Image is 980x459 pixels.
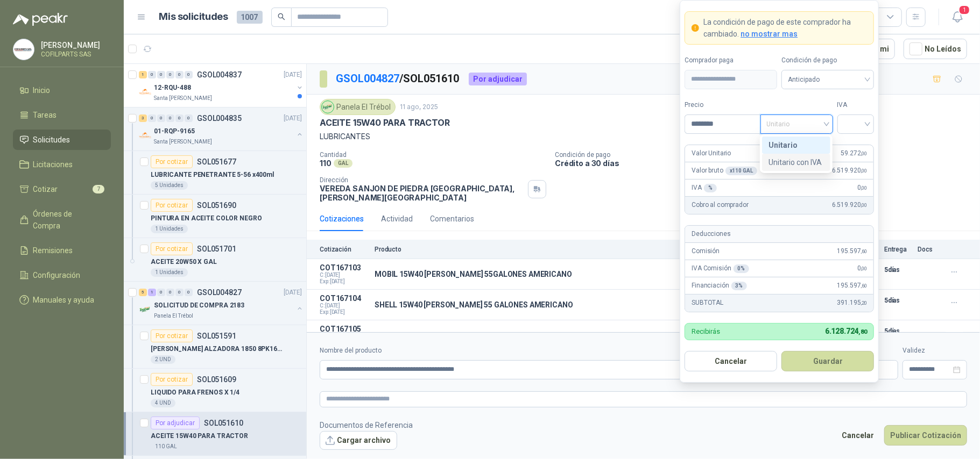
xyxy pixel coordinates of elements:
[157,114,165,122] div: 0
[33,245,73,256] span: Remisiones
[284,70,302,80] p: [DATE]
[124,195,306,238] a: Por cotizarSOL051690PINTURA EN ACEITE COLOR NEGRO1 Unidades
[781,55,874,66] label: Condición de pago
[685,100,760,110] label: Precio
[731,282,748,290] div: 3 %
[33,208,101,232] span: Órdenes de Compra
[832,166,867,176] span: 6.519.920
[861,202,868,208] span: ,00
[859,328,868,335] span: ,80
[13,240,111,261] a: Remisiones
[237,11,263,24] span: 1007
[284,288,302,298] p: [DATE]
[762,137,830,154] div: Unitario
[320,419,413,431] p: Documentos de Referencia
[33,109,57,121] span: Tareas
[197,245,236,253] p: SOL051701
[469,73,527,85] div: Por adjudicar
[13,130,111,150] a: Solicitudes
[151,399,175,407] div: 4 UND
[139,129,152,142] img: Company Logo
[148,71,156,78] div: 0
[151,257,217,267] p: ACEITE 20W50 X GAL
[139,71,147,78] div: 1
[278,13,285,20] span: search
[336,70,460,87] p: / SOL051610
[159,9,228,25] h1: Mis solicitudes
[320,176,524,184] p: Dirección
[375,331,549,340] p: CHEVRON 15W40 CK4 TAMBOR 55 GL AMERICANO
[284,113,302,124] p: [DATE]
[185,71,193,78] div: 0
[13,204,111,236] a: Órdenes de Compra
[769,139,824,151] div: Unitario
[154,312,193,320] p: Panela El Trébol
[741,30,798,38] span: no mostrar mas
[762,154,830,171] div: Unitario con IVA
[197,114,242,122] p: GSOL004835
[124,325,306,369] a: Por cotizarSOL051591[PERSON_NAME] ALZADORA 1850 8PK1650 AL ERNADOR2 UND
[769,156,824,168] div: Unitario con IVA
[204,419,243,427] p: SOL051610
[861,248,868,254] span: ,60
[157,289,165,296] div: 0
[692,183,716,193] p: IVA
[320,117,450,128] p: ACEITE 15W40 PARA TRACTOR
[861,283,868,289] span: ,60
[197,332,236,340] p: SOL051591
[151,181,188,190] div: 5 Unidades
[320,184,524,202] p: VEREDA SANJON DE PIEDRA [GEOGRAPHIC_DATA] , [PERSON_NAME][GEOGRAPHIC_DATA]
[13,265,111,285] a: Configuración
[884,263,911,276] p: 5 días
[151,170,274,180] p: LUBRICANTE PENETRANTE 5-56 x400ml
[734,264,750,273] div: 0 %
[381,213,413,225] div: Actividad
[139,68,304,103] a: 1 0 0 0 0 0 GSOL004837[DATE] Company Logo12-RQU-488Santa [PERSON_NAME]
[154,126,195,137] p: 01-RQP-9165
[13,154,111,175] a: Licitaciones
[13,13,68,26] img: Logo peakr
[139,114,147,122] div: 3
[166,289,174,296] div: 0
[320,246,368,253] p: Cotización
[948,8,967,27] button: 1
[197,158,236,166] p: SOL051677
[197,71,242,78] p: GSOL004837
[884,325,911,338] p: 5 días
[139,286,304,320] a: 5 1 0 0 0 0 GSOL004827[DATE] Company LogoSOLICITUD DE COMPRA 2183Panela El Trébol
[861,150,868,156] span: ,00
[692,166,757,176] p: Valor bruto
[185,289,193,296] div: 0
[185,114,193,122] div: 0
[320,131,967,142] p: LUBRICANTES
[139,112,304,146] a: 3 0 0 0 0 0 GSOL004835[DATE] Company Logo01-RQP-9165Santa [PERSON_NAME]
[151,268,188,277] div: 1 Unidades
[884,246,911,253] p: Entrega
[13,105,111,125] a: Tareas
[13,80,111,101] a: Inicio
[197,289,242,296] p: GSOL004827
[725,167,757,175] div: x 110 GAL
[151,442,181,451] div: 110 GAL
[124,369,306,412] a: Por cotizarSOL051609LIQUIDO PARA FRENOS X 1/44 UND
[837,100,875,110] label: IVA
[692,298,723,308] p: SUBTOTAL
[154,300,244,311] p: SOLICITUD DE COMPRA 2183
[151,388,239,398] p: LIQUIDO PARA FRENOS X 1/4
[958,5,970,15] span: 1
[692,281,747,291] p: Financiación
[400,102,438,112] p: 11 ago, 2025
[322,101,334,113] img: Company Logo
[197,202,236,209] p: SOL051690
[175,71,184,78] div: 0
[685,351,777,371] button: Cancelar
[320,99,396,115] div: Panela El Trébol
[151,344,285,354] p: [PERSON_NAME] ALZADORA 1850 8PK1650 AL ERNADOR
[151,431,248,441] p: ACEITE 15W40 PARA TRACTOR
[555,151,976,159] p: Condición de pago
[903,346,967,356] label: Validez
[166,114,174,122] div: 0
[175,289,184,296] div: 0
[685,55,777,66] label: Comprador paga
[832,200,867,210] span: 6.519.920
